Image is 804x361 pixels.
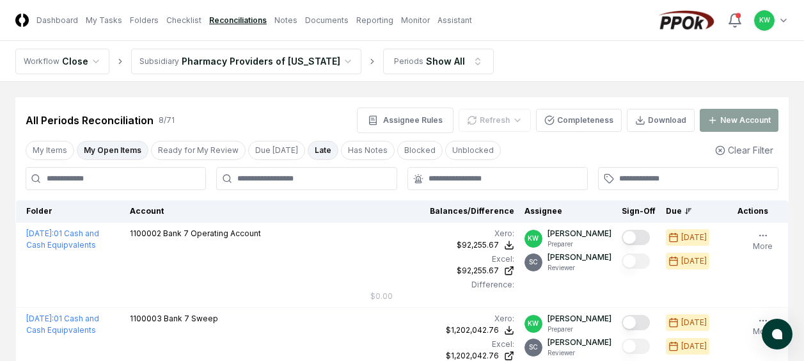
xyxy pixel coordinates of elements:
[209,15,267,26] a: Reconciliations
[759,15,770,25] span: KW
[401,15,430,26] a: Monitor
[548,228,611,239] p: [PERSON_NAME]
[622,253,650,269] button: Mark complete
[548,337,611,348] p: [PERSON_NAME]
[130,229,161,238] span: 1100002
[457,265,499,277] div: $92,255.67
[139,56,179,67] div: Subsidiary
[727,205,778,217] div: Actions
[370,228,514,239] div: Xero :
[365,200,519,223] th: Balances/Difference
[356,15,393,26] a: Reporting
[15,49,494,74] nav: breadcrumb
[548,239,611,249] p: Preparer
[308,141,338,160] button: Late
[357,108,453,133] button: Assignee Rules
[166,15,201,26] a: Checklist
[622,230,650,245] button: Mark complete
[681,232,707,243] div: [DATE]
[548,252,611,263] p: [PERSON_NAME]
[26,141,74,160] button: My Items
[164,314,218,323] span: Bank 7 Sweep
[548,348,611,358] p: Reviewer
[457,239,499,251] div: $92,255.67
[24,56,59,67] div: Workflow
[394,56,423,67] div: Periods
[622,315,650,330] button: Mark complete
[77,141,148,160] button: My Open Items
[397,141,443,160] button: Blocked
[445,141,501,160] button: Unblocked
[753,9,776,32] button: KW
[528,234,539,243] span: KW
[26,113,154,128] div: All Periods Reconciliation
[750,228,775,255] button: More
[305,15,349,26] a: Documents
[446,325,499,336] div: $1,202,042.76
[151,141,246,160] button: Ready for My Review
[750,313,775,340] button: More
[536,109,622,132] button: Completeness
[370,339,514,350] div: Excel:
[681,255,707,267] div: [DATE]
[15,13,29,27] img: Logo
[163,229,261,238] span: Bank 7 Operating Account
[370,253,514,265] div: Excel:
[681,317,707,328] div: [DATE]
[26,229,54,238] span: [DATE] :
[26,229,99,250] a: [DATE]:01 Cash and Cash Equipvalents
[370,313,514,325] div: Xero :
[86,15,122,26] a: My Tasks
[666,205,717,217] div: Due
[36,15,78,26] a: Dashboard
[622,339,650,354] button: Mark complete
[130,314,162,323] span: 1100003
[341,141,395,160] button: Has Notes
[248,141,305,160] button: Due Today
[762,319,792,349] button: atlas-launcher
[548,325,611,334] p: Preparer
[16,200,125,223] th: Folder
[529,257,538,267] span: SC
[446,325,514,336] button: $1,202,042.76
[370,291,393,302] div: $0.00
[681,341,707,352] div: [DATE]
[274,15,297,26] a: Notes
[426,54,465,68] div: Show All
[548,263,611,273] p: Reviewer
[457,239,514,251] button: $92,255.67
[710,138,778,162] button: Clear Filter
[26,314,54,323] span: [DATE] :
[159,115,175,126] div: 8 / 71
[26,314,99,335] a: [DATE]:01 Cash and Cash Equipvalents
[383,49,494,74] button: PeriodsShow All
[519,200,617,223] th: Assignee
[528,319,539,328] span: KW
[130,205,360,217] div: Account
[370,265,514,277] a: $92,255.67
[627,109,695,132] button: Download
[617,200,661,223] th: Sign-Off
[130,15,159,26] a: Folders
[370,279,514,291] div: Difference:
[437,15,472,26] a: Assistant
[529,342,538,352] span: SC
[656,10,717,31] img: PPOk logo
[548,313,611,325] p: [PERSON_NAME]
